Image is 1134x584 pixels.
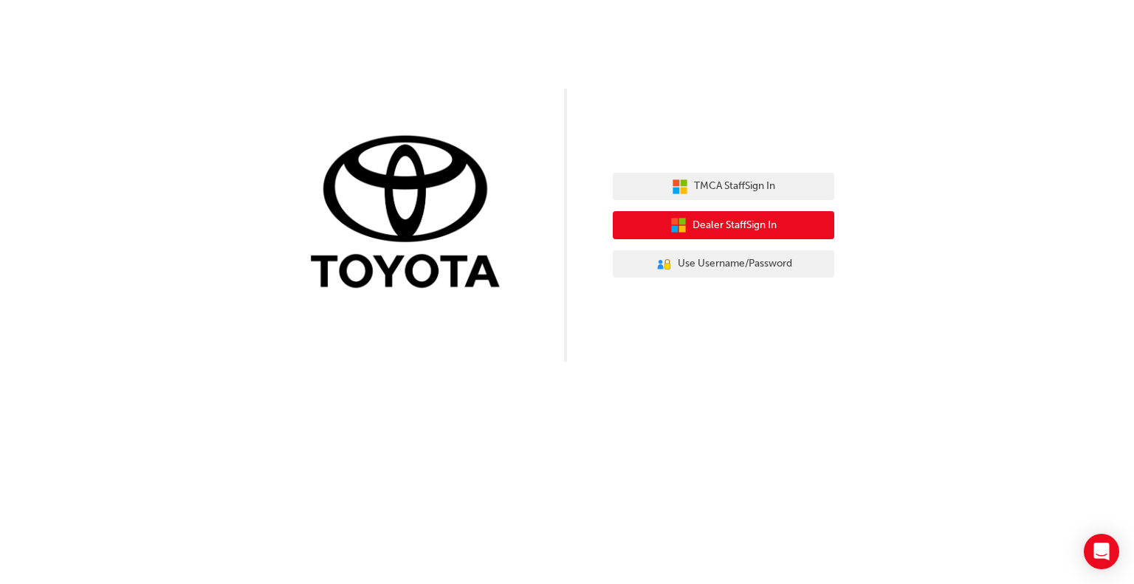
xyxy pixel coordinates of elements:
img: Trak [300,132,521,295]
span: Dealer Staff Sign In [693,217,777,234]
button: Dealer StaffSign In [613,211,834,239]
button: TMCA StaffSign In [613,173,834,201]
button: Use Username/Password [613,250,834,278]
div: Open Intercom Messenger [1084,534,1119,569]
span: Use Username/Password [678,255,792,272]
span: TMCA Staff Sign In [694,178,775,195]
